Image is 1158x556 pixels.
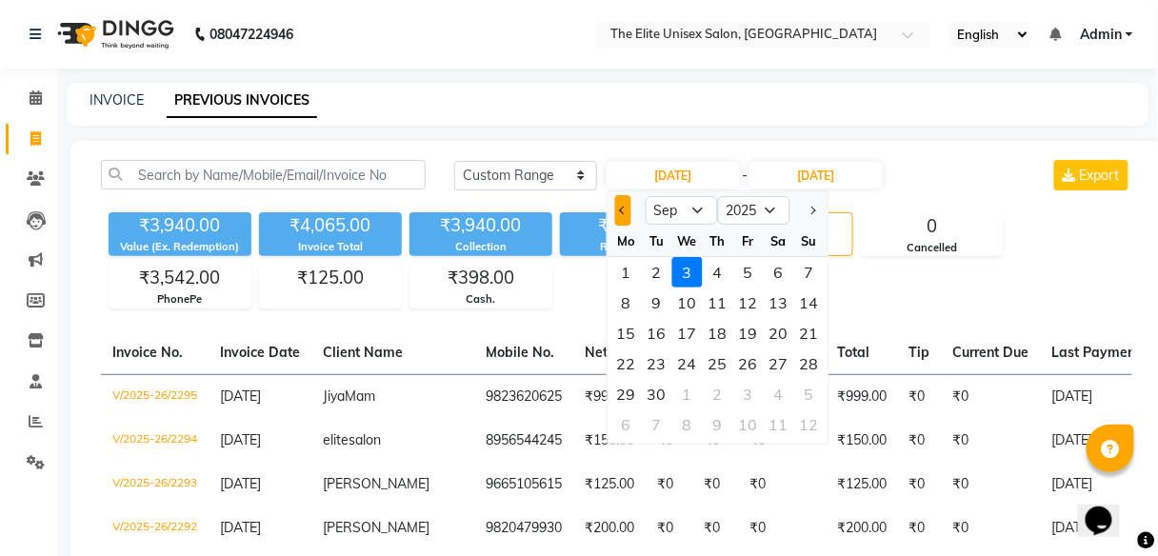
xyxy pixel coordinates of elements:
span: [DATE] [220,519,261,536]
div: 15 [611,318,642,348]
td: ₹0 [738,506,826,550]
input: Start Date [607,162,740,189]
div: Monday, September 8, 2025 [611,288,642,318]
div: Fr [733,226,764,256]
div: 7 [794,257,825,288]
td: ₹0 [646,463,692,506]
div: 17 [672,318,703,348]
td: ₹0 [898,419,942,463]
div: 10 [733,409,764,440]
span: Mobile No. [486,344,554,361]
div: 24 [672,348,703,379]
span: - [742,166,748,186]
div: Collection [409,239,552,255]
div: 12 [794,409,825,440]
span: Mam [345,387,375,405]
td: ₹0 [898,506,942,550]
span: salon [349,431,381,448]
td: ₹0 [942,374,1041,419]
td: V/2025-26/2294 [101,419,209,463]
div: Wednesday, October 8, 2025 [672,409,703,440]
button: Next month [805,195,821,226]
td: V/2025-26/2293 [101,463,209,506]
div: Tuesday, September 2, 2025 [642,257,672,288]
div: Thursday, September 25, 2025 [703,348,733,379]
div: ₹4,065.00 [259,212,402,239]
div: We [672,226,703,256]
div: 30 [642,379,672,409]
div: 4 [764,379,794,409]
td: ₹150.00 [573,419,646,463]
div: 13 [764,288,794,318]
div: 10 [672,288,703,318]
div: Thursday, October 9, 2025 [703,409,733,440]
div: Wednesday, September 24, 2025 [672,348,703,379]
div: Tuesday, October 7, 2025 [642,409,672,440]
div: Friday, September 19, 2025 [733,318,764,348]
div: Cancelled [862,240,1003,256]
div: 21 [794,318,825,348]
span: Current Due [953,344,1029,361]
div: 4 [703,257,733,288]
div: 20 [764,318,794,348]
div: Thursday, September 11, 2025 [703,288,733,318]
td: 9820479930 [474,506,573,550]
td: 8956544245 [474,419,573,463]
div: 28 [794,348,825,379]
div: ₹3,940.00 [109,212,251,239]
div: Wednesday, October 1, 2025 [672,379,703,409]
td: ₹0 [898,374,942,419]
div: Monday, September 29, 2025 [611,379,642,409]
td: ₹0 [692,463,738,506]
div: Sunday, September 7, 2025 [794,257,825,288]
div: Sunday, October 5, 2025 [794,379,825,409]
div: Sunday, September 28, 2025 [794,348,825,379]
div: Friday, September 5, 2025 [733,257,764,288]
td: ₹200.00 [826,506,898,550]
div: Thursday, September 18, 2025 [703,318,733,348]
div: Wednesday, September 10, 2025 [672,288,703,318]
div: 2 [703,379,733,409]
span: Jiya [323,387,345,405]
div: Friday, September 12, 2025 [733,288,764,318]
div: 19 [733,318,764,348]
span: Total [837,344,869,361]
div: 23 [642,348,672,379]
div: 7 [642,409,672,440]
td: ₹125.00 [573,463,646,506]
div: Friday, October 10, 2025 [733,409,764,440]
td: V/2025-26/2295 [101,374,209,419]
div: 11 [764,409,794,440]
div: Tuesday, September 23, 2025 [642,348,672,379]
div: 3 [672,257,703,288]
button: Previous month [615,195,631,226]
div: 11 [703,288,733,318]
td: 9665105615 [474,463,573,506]
div: Sunday, September 21, 2025 [794,318,825,348]
div: Value (Ex. Redemption) [109,239,251,255]
div: Monday, September 15, 2025 [611,318,642,348]
td: ₹0 [646,506,692,550]
div: 6 [611,409,642,440]
div: 2 [642,257,672,288]
div: 0 [862,213,1003,240]
div: Su [794,226,825,256]
div: 8 [672,409,703,440]
div: Wednesday, September 17, 2025 [672,318,703,348]
input: Search by Name/Mobile/Email/Invoice No [101,160,426,189]
span: Tip [909,344,930,361]
div: Cash. [410,291,551,308]
span: elite [323,431,349,448]
td: ₹999.00 [826,374,898,419]
span: Admin [1080,25,1122,45]
span: Invoice Date [220,344,300,361]
div: 5 [733,257,764,288]
div: 1 [611,257,642,288]
div: Sa [764,226,794,256]
a: PREVIOUS INVOICES [167,84,317,118]
td: ₹0 [942,463,1041,506]
span: [PERSON_NAME] [323,519,429,536]
div: Friday, September 26, 2025 [733,348,764,379]
div: Thursday, September 4, 2025 [703,257,733,288]
div: 27 [764,348,794,379]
